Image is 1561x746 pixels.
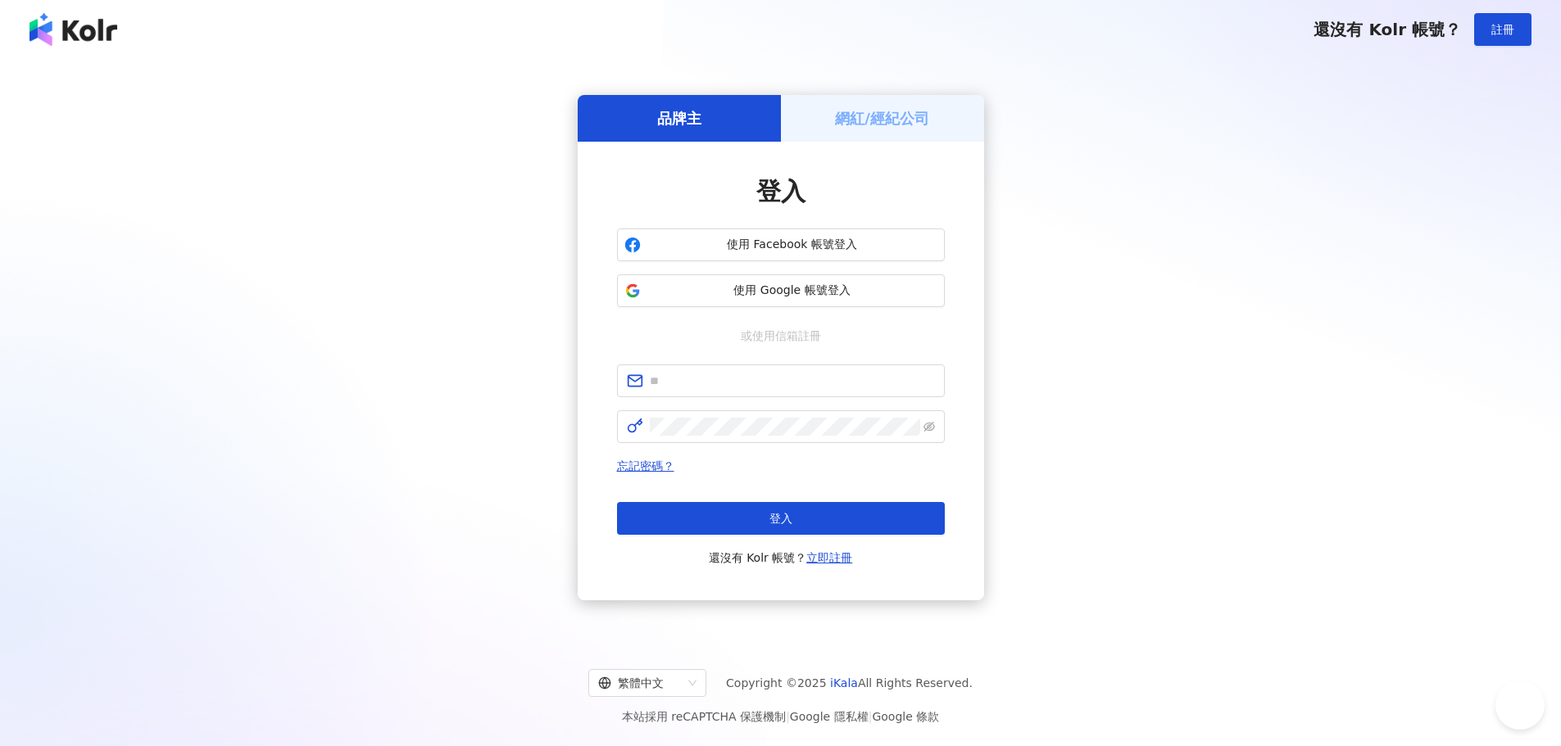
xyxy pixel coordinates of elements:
[726,673,973,693] span: Copyright © 2025 All Rights Reserved.
[617,459,674,472] a: 忘記密碼？
[869,710,873,723] span: |
[729,327,833,345] span: 或使用信箱註冊
[1474,13,1532,46] button: 註冊
[830,676,858,689] a: iKala
[647,237,937,253] span: 使用 Facebook 帳號登入
[617,274,945,307] button: 使用 Google 帳號登入
[647,283,937,299] span: 使用 Google 帳號登入
[806,551,852,564] a: 立即註冊
[657,108,701,129] h5: 品牌主
[617,228,945,261] button: 使用 Facebook 帳號登入
[756,177,805,206] span: 登入
[1491,23,1514,36] span: 註冊
[872,710,939,723] a: Google 條款
[709,548,853,567] span: 還沒有 Kolr 帳號？
[29,13,117,46] img: logo
[622,707,939,726] span: 本站採用 reCAPTCHA 保護機制
[923,421,935,432] span: eye-invisible
[790,710,869,723] a: Google 隱私權
[1495,680,1545,730] iframe: Help Scout Beacon - Open
[1314,20,1461,39] span: 還沒有 Kolr 帳號？
[598,670,682,696] div: 繁體中文
[769,512,792,525] span: 登入
[786,710,790,723] span: |
[835,108,929,129] h5: 網紅/經紀公司
[617,502,945,535] button: 登入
